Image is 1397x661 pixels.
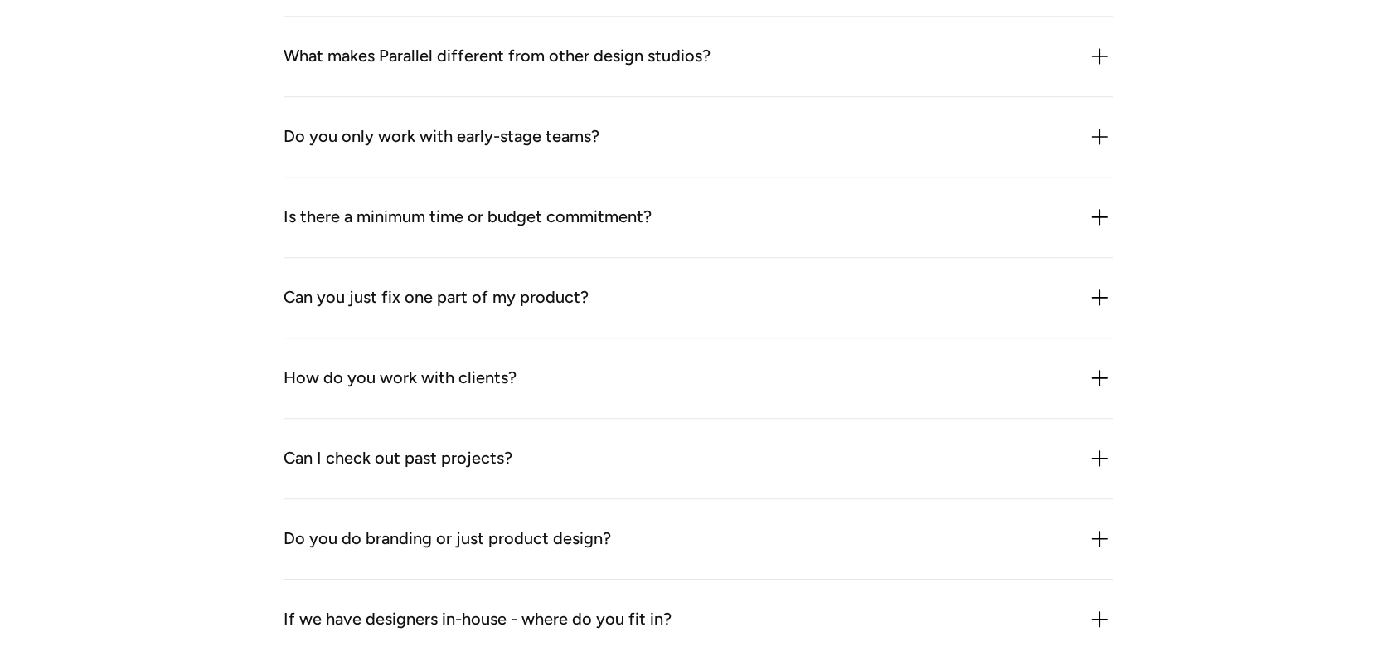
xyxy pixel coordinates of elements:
div: Can I check out past projects? [284,445,513,472]
div: Is there a minimum time or budget commitment? [284,204,652,231]
div: If we have designers in-house - where do you fit in? [284,606,672,633]
div: What makes Parallel different from other design studios? [284,43,711,70]
div: How do you work with clients? [284,365,517,391]
div: Do you only work with early-stage teams? [284,124,600,150]
div: Can you just fix one part of my product? [284,284,589,311]
div: Do you do branding or just product design? [284,526,612,552]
